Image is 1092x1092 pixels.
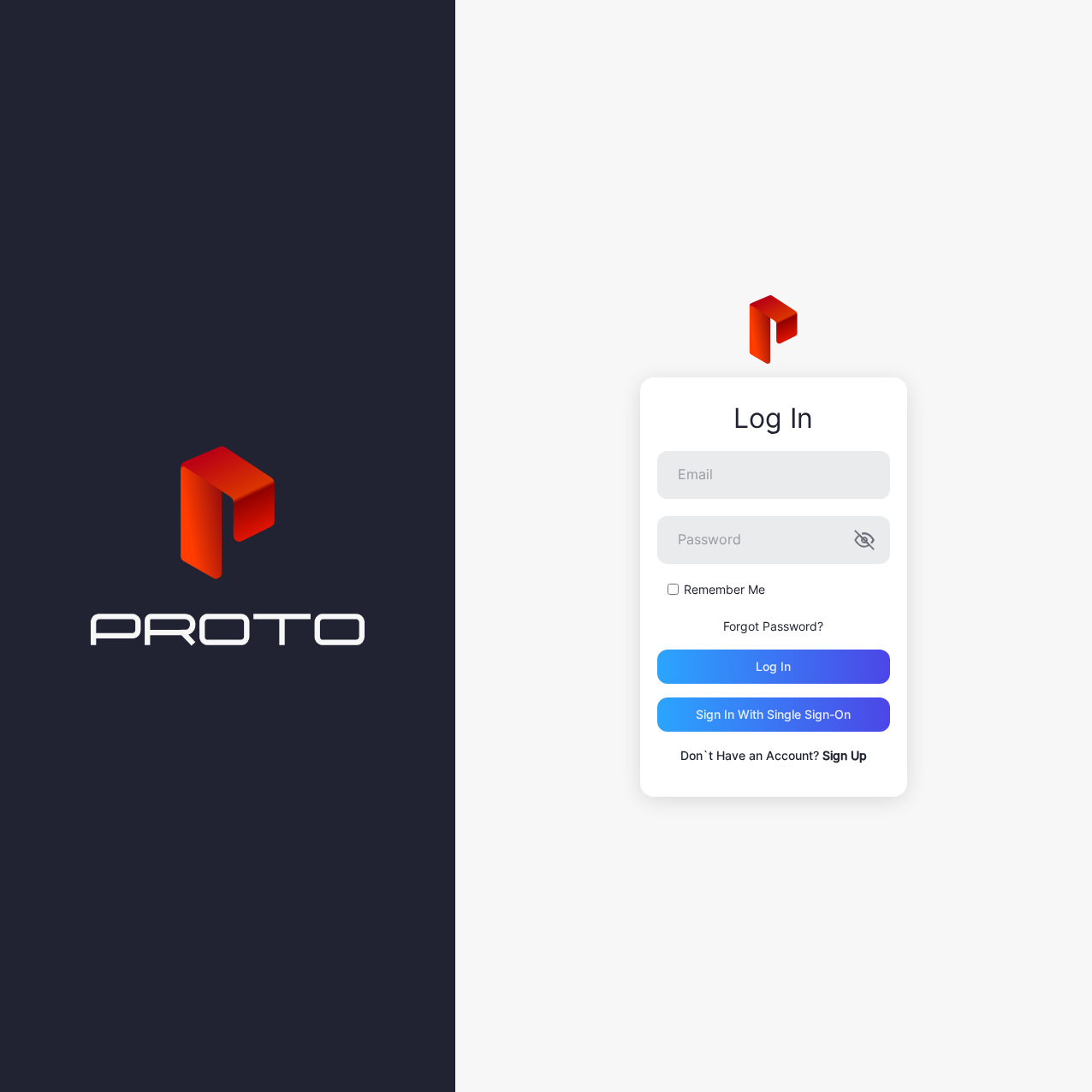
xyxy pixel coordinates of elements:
a: Sign Up [822,748,867,763]
p: Don`t Have an Account? [657,745,890,766]
div: Log In [657,403,890,434]
button: Password [854,530,875,550]
div: Sign in With Single Sign-On [696,708,851,721]
a: Forgot Password? [723,619,823,633]
button: Sign in With Single Sign-On [657,697,890,732]
button: Log in [657,650,890,684]
label: Remember Me [684,581,765,598]
input: Password [657,516,890,564]
input: Email [657,451,890,499]
div: Log in [756,660,791,674]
